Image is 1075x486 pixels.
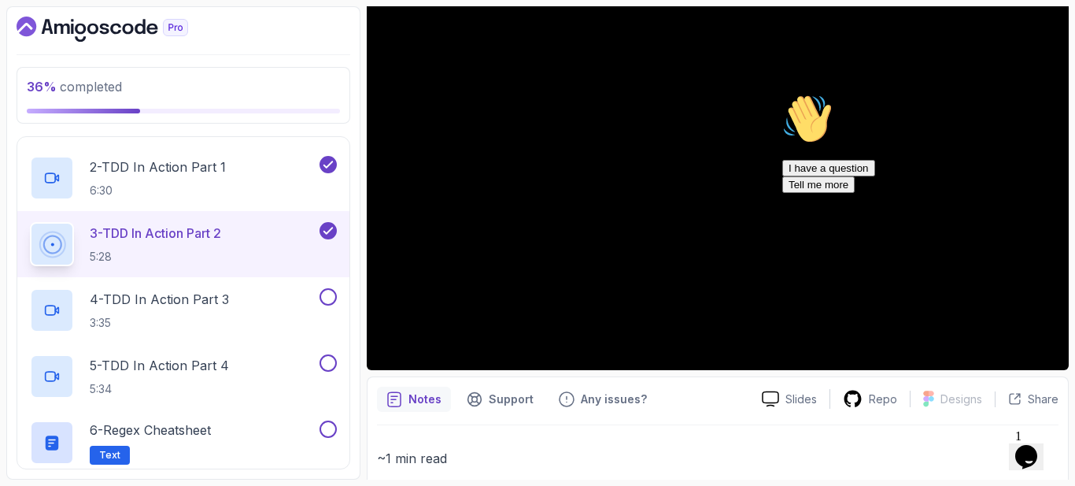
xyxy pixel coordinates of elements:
[90,315,229,331] p: 3:35
[30,288,337,332] button: 4-TDD In Action Part 33:35
[6,89,79,106] button: Tell me more
[6,47,156,59] span: Hi! How can we help?
[90,158,226,176] p: 2 - TDD In Action Part 1
[90,249,221,265] p: 5:28
[27,79,122,95] span: completed
[30,222,337,266] button: 3-TDD In Action Part 25:28
[30,421,337,465] button: 6-Regex CheatsheetText
[377,447,1058,469] p: ~1 min read
[90,421,211,440] p: 6 - Regex Cheatsheet
[581,391,647,407] p: Any issues?
[6,6,57,57] img: :wave:
[549,387,656,412] button: Feedback button
[749,391,829,407] a: Slides
[1009,423,1059,470] iframe: chat widget
[17,17,224,42] a: Dashboard
[377,387,451,412] button: notes button
[776,87,1059,415] iframe: chat widget
[6,6,290,106] div: 👋Hi! How can we help?I have a questionTell me more
[30,156,337,200] button: 2-TDD In Action Part 16:30
[6,72,99,89] button: I have a question
[90,224,221,243] p: 3 - TDD In Action Part 2
[408,391,441,407] p: Notes
[90,381,229,397] p: 5:34
[90,183,226,198] p: 6:30
[99,449,120,462] span: Text
[30,354,337,399] button: 5-TDD In Action Part 45:34
[27,79,57,95] span: 36 %
[457,387,543,412] button: Support button
[90,290,229,309] p: 4 - TDD In Action Part 3
[90,356,229,375] p: 5 - TDD In Action Part 4
[489,391,534,407] p: Support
